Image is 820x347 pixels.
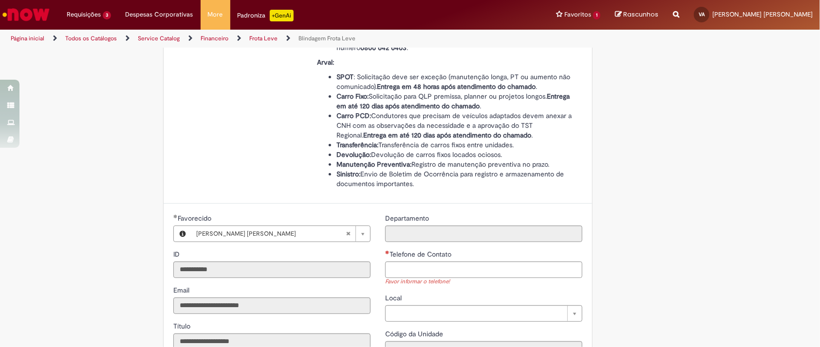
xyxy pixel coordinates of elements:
[201,35,228,42] a: Financeiro
[336,72,575,91] li: : Solicitação deve ser exceção (manutenção longa, PT ou aumento não comunicado). .
[173,297,371,314] input: Email
[298,35,355,42] a: Blindagem Frota Leve
[385,329,445,339] label: Somente leitura - Código da Unidade
[7,30,540,48] ul: Trilhas de página
[173,285,191,295] label: Somente leitura - Email
[67,10,101,19] span: Requisições
[178,214,213,223] span: Necessários - Favorecido
[699,11,705,17] span: VA
[208,10,223,19] span: More
[336,150,575,159] li: Devolução de carros fixos locados ociosos.
[564,10,591,19] span: Favoritos
[336,150,371,159] strong: Devolução:
[317,58,334,67] strong: Arval:
[336,111,371,120] strong: Carro PCD:
[103,11,111,19] span: 3
[270,10,294,21] p: +GenAi
[336,140,575,150] li: Transferência de carros fixos entre unidades.
[191,226,370,242] a: [PERSON_NAME] [PERSON_NAME]Limpar campo Favorecido
[712,10,813,18] span: [PERSON_NAME] [PERSON_NAME]
[385,305,582,322] a: Limpar campo Local
[336,92,369,101] strong: Carro Fixo:
[360,43,407,52] strong: 0800 042 0403
[385,213,431,223] label: Somente leitura - Departamento
[390,250,453,259] span: Telefone de Contato
[385,330,445,338] span: Somente leitura - Código da Unidade
[336,169,575,189] li: Envio de Boletim de Ocorrência para registro e armazenamento de documentos importantes.
[336,72,354,81] strong: SPOT
[385,294,404,302] span: Local
[336,160,411,169] strong: Manutenção Preventiva:
[65,35,117,42] a: Todos os Catálogos
[173,321,192,331] label: Somente leitura - Título
[11,35,44,42] a: Página inicial
[173,261,371,278] input: ID
[336,159,575,169] li: Registro de manutenção preventiva no prazo.
[593,11,600,19] span: 1
[249,35,278,42] a: Frota Leve
[385,261,582,278] input: Telefone de Contato
[138,35,180,42] a: Service Catalog
[174,226,191,242] button: Favorecido, Visualizar este registro Vanessa Aparecida de Andrade
[385,250,390,254] span: Necessários
[196,226,346,242] span: [PERSON_NAME] [PERSON_NAME]
[336,140,378,149] strong: Transferência:
[238,10,294,21] div: Padroniza
[363,131,531,139] strong: Entrega em até 120 dias após atendimento do chamado
[341,226,355,242] abbr: Limpar campo Favorecido
[126,10,193,19] span: Despesas Corporativas
[336,91,575,111] li: Solicitação para QLP premissa, planner ou projetos longos. .
[336,111,575,140] li: Condutores que precisam de veículos adaptados devem anexar a CNH com as observações da necessidad...
[385,278,582,286] div: Favor informar o telefone!
[336,92,570,110] strong: Entrega em até 120 dias após atendimento do chamado
[623,10,658,19] span: Rascunhos
[385,226,582,242] input: Departamento
[336,170,360,178] strong: Sinistro:
[1,5,51,24] img: ServiceNow
[173,214,178,218] span: Obrigatório Preenchido
[173,249,182,259] label: Somente leitura - ID
[377,82,536,91] strong: Entrega em 48 horas após atendimento do chamado
[615,10,658,19] a: Rascunhos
